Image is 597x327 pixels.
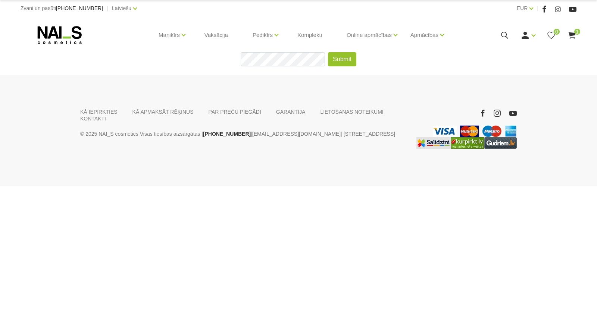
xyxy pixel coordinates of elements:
img: Labākā cena interneta veikalos - Samsung, Cena, iPhone, Mobilie telefoni [416,137,451,149]
span: | [537,4,538,13]
a: Latviešu [112,4,131,13]
span: | [107,4,108,13]
a: [PHONE_NUMBER] [203,129,251,138]
div: Zvani un pasūti [21,4,103,13]
a: Vaksācija [199,17,234,53]
a: LIETOŠANAS NOTEIKUMI [320,109,383,115]
img: www.gudriem.lv/veikali/lv [484,137,517,149]
a: Pedikīrs [253,20,273,50]
a: KĀ APMAKSĀT RĒĶINUS [132,109,194,115]
a: Manikīrs [159,20,180,50]
a: https://www.gudriem.lv/veikali/lv [484,137,517,149]
a: PAR PREČU PIEGĀDI [209,109,261,115]
a: GARANTIJA [276,109,306,115]
a: KONTAKTI [80,115,106,122]
a: 0 [547,31,556,40]
a: EUR [517,4,528,13]
button: Submit [328,52,356,66]
a: 1 [567,31,576,40]
span: 1 [574,29,580,35]
span: 0 [554,29,560,35]
a: Online apmācības [347,20,392,50]
p: © 2025 NAI_S cosmetics Visas tiesības aizsargātas | | | [STREET_ADDRESS] [80,129,405,138]
span: [PHONE_NUMBER] [56,5,103,11]
a: Apmācības [410,20,438,50]
a: [PHONE_NUMBER] [56,6,103,11]
a: [EMAIL_ADDRESS][DOMAIN_NAME] [252,129,341,138]
a: KĀ IEPIRKTIES [80,109,118,115]
a: Komplekti [291,17,328,53]
img: Lielākais Latvijas interneta veikalu preču meklētājs [451,137,484,149]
